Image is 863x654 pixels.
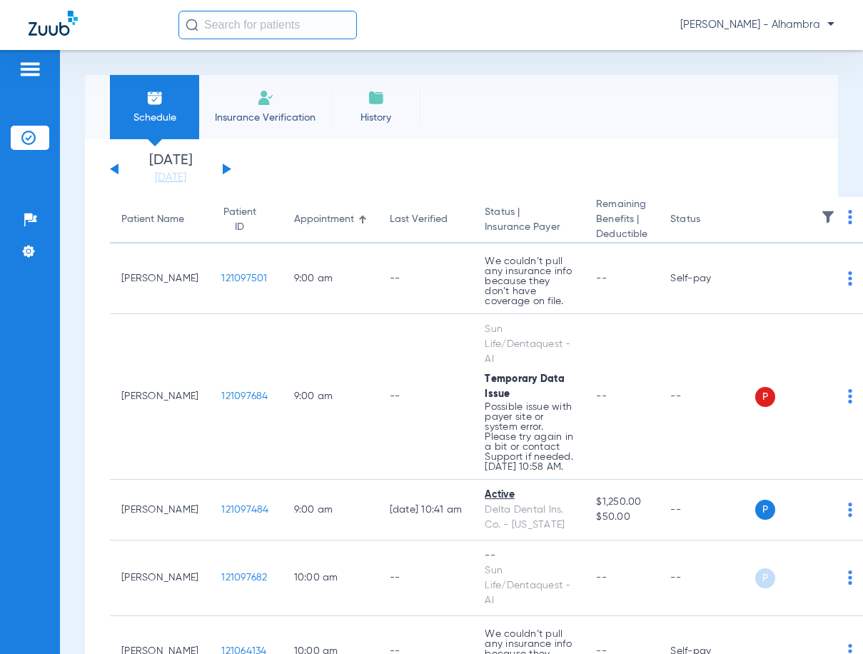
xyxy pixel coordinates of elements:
span: History [342,111,410,125]
span: $1,250.00 [596,495,647,510]
img: group-dot-blue.svg [848,503,852,517]
div: Sun Life/Dentaquest - AI [485,563,573,608]
span: Insurance Verification [210,111,321,125]
td: [DATE] 10:41 AM [378,480,474,540]
td: [PERSON_NAME] [110,314,210,480]
span: P [755,387,775,407]
span: $50.00 [596,510,647,525]
span: P [755,568,775,588]
p: We couldn’t pull any insurance info because they don’t have coverage on file. [485,256,573,306]
span: -- [596,391,607,401]
td: -- [378,243,474,314]
div: Last Verified [390,212,463,227]
td: Self-pay [659,243,755,314]
img: group-dot-blue.svg [848,570,852,585]
td: 9:00 AM [283,314,378,480]
td: -- [378,314,474,480]
div: Patient ID [221,205,271,235]
th: Remaining Benefits | [585,197,659,243]
span: -- [596,573,607,583]
img: group-dot-blue.svg [848,389,852,403]
td: 10:00 AM [283,540,378,616]
img: group-dot-blue.svg [848,271,852,286]
td: -- [659,540,755,616]
div: Delta Dental Ins. Co. - [US_STATE] [485,503,573,533]
img: Search Icon [186,19,198,31]
span: Schedule [121,111,188,125]
span: 121097501 [221,273,267,283]
img: Schedule [146,89,163,106]
span: 121097682 [221,573,267,583]
td: -- [659,314,755,480]
img: hamburger-icon [19,61,41,78]
li: [DATE] [128,154,213,185]
div: -- [485,548,573,563]
td: 9:00 AM [283,480,378,540]
span: [PERSON_NAME] - Alhambra [680,18,834,32]
td: -- [378,540,474,616]
div: Appointment [294,212,367,227]
span: 121097484 [221,505,268,515]
div: Patient ID [221,205,258,235]
span: Insurance Payer [485,220,573,235]
p: Possible issue with payer site or system error. Please try again in a bit or contact Support if n... [485,402,573,472]
td: [PERSON_NAME] [110,243,210,314]
a: [DATE] [128,171,213,185]
th: Status | [473,197,585,243]
div: Patient Name [121,212,184,227]
iframe: Chat Widget [792,585,863,654]
div: Appointment [294,212,354,227]
img: group-dot-blue.svg [848,210,852,224]
img: Manual Insurance Verification [257,89,274,106]
span: Temporary Data Issue [485,374,565,399]
span: -- [596,273,607,283]
td: -- [659,480,755,540]
div: Sun Life/Dentaquest - AI [485,322,573,367]
th: Status [659,197,755,243]
img: filter.svg [821,210,835,224]
span: P [755,500,775,520]
input: Search for patients [178,11,357,39]
div: Last Verified [390,212,448,227]
div: Active [485,488,573,503]
td: [PERSON_NAME] [110,540,210,616]
img: History [368,89,385,106]
img: Zuub Logo [29,11,78,36]
td: [PERSON_NAME] [110,480,210,540]
span: Deductible [596,227,647,242]
td: 9:00 AM [283,243,378,314]
div: Patient Name [121,212,198,227]
span: 121097684 [221,391,268,401]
